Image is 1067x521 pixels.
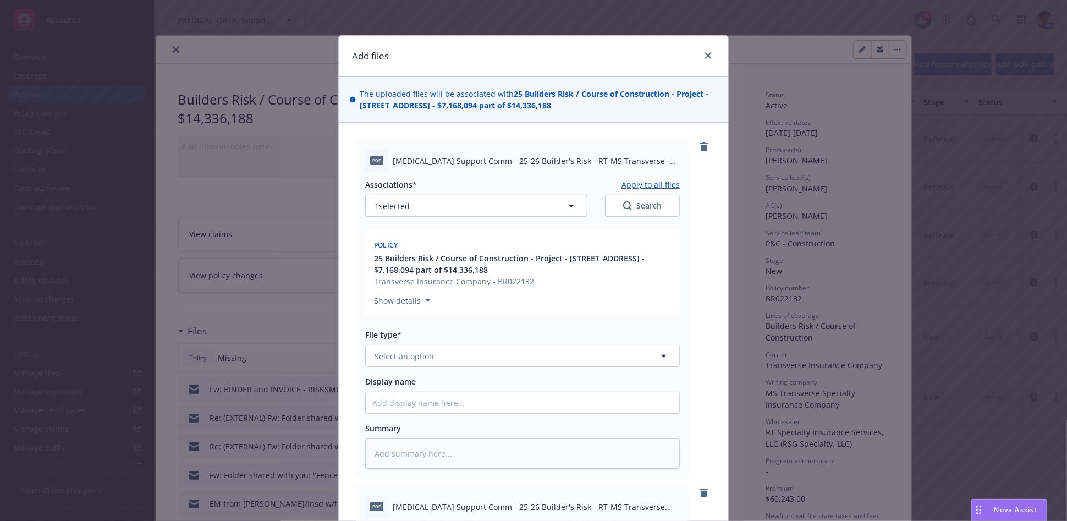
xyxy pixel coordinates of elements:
span: Select an option [375,350,434,362]
button: Nova Assist [971,499,1047,521]
div: Drag to move [972,500,986,520]
span: Display name [365,376,416,387]
input: Add display name here... [366,392,679,413]
span: [MEDICAL_DATA] Support Comm - 25-26 Builder's Risk - RT-MS Transverse Confirmation of Ins & Binde... [393,501,680,513]
button: Select an option [365,345,680,367]
span: pdf [370,502,383,511]
a: remove [697,486,711,500]
span: Summary [365,423,401,434]
span: Nova Assist [994,505,1038,514]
